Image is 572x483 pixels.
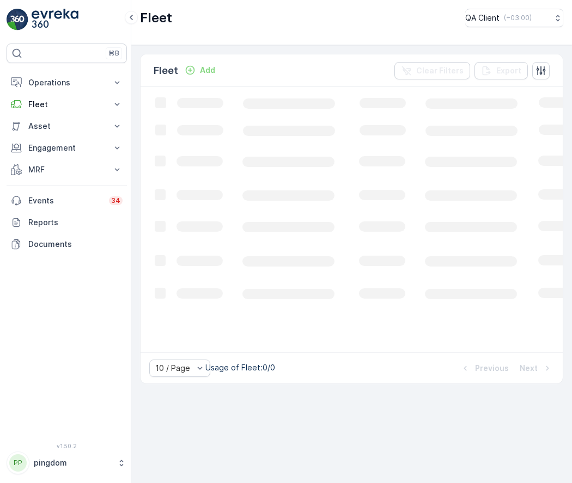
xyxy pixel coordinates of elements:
[7,190,127,212] a: Events34
[108,49,119,58] p: ⌘B
[200,65,215,76] p: Add
[34,457,112,468] p: pingdom
[394,62,470,79] button: Clear Filters
[465,13,500,23] p: QA Client
[7,443,127,449] span: v 1.50.2
[7,94,127,115] button: Fleet
[459,362,510,375] button: Previous
[519,362,554,375] button: Next
[9,454,27,472] div: PP
[475,363,509,374] p: Previous
[496,65,521,76] p: Export
[7,212,127,233] a: Reports
[7,233,127,255] a: Documents
[7,451,127,474] button: PPpingdom
[7,137,127,159] button: Engagement
[28,77,105,88] p: Operations
[28,99,105,110] p: Fleet
[180,64,220,77] button: Add
[111,196,120,205] p: 34
[28,121,105,132] p: Asset
[154,63,178,78] p: Fleet
[7,9,28,30] img: logo
[28,143,105,153] p: Engagement
[140,9,172,27] p: Fleet
[7,115,127,137] button: Asset
[28,195,102,206] p: Events
[520,363,538,374] p: Next
[7,72,127,94] button: Operations
[28,239,123,250] p: Documents
[205,362,275,373] p: Usage of Fleet : 0/0
[32,9,78,30] img: logo_light-DOdMpM7g.png
[416,65,464,76] p: Clear Filters
[28,164,105,175] p: MRF
[465,9,563,27] button: QA Client(+03:00)
[28,217,123,228] p: Reports
[7,159,127,181] button: MRF
[504,14,532,22] p: ( +03:00 )
[474,62,528,79] button: Export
